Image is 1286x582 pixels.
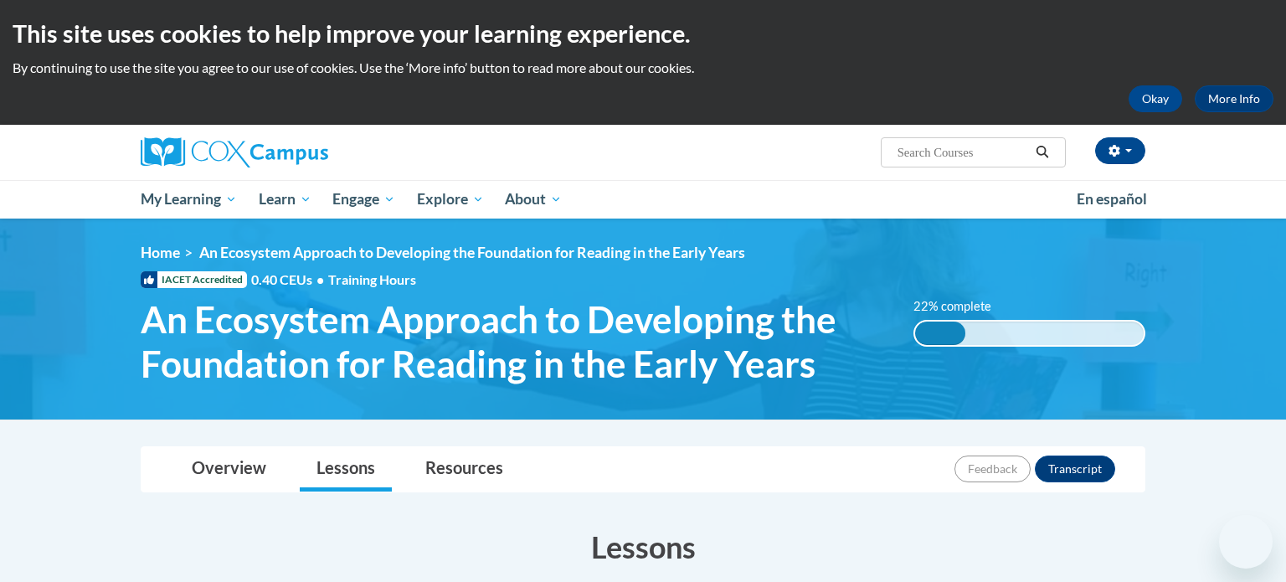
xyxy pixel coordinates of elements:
span: An Ecosystem Approach to Developing the Foundation for Reading in the Early Years [141,297,888,386]
span: About [505,189,562,209]
span: My Learning [141,189,237,209]
button: Transcript [1035,456,1115,482]
span: Learn [259,189,311,209]
span: Training Hours [328,271,416,287]
div: 22% complete [915,322,965,345]
p: By continuing to use the site you agree to our use of cookies. Use the ‘More info’ button to read... [13,59,1273,77]
iframe: Button to launch messaging window [1219,515,1273,569]
a: Lessons [300,447,392,492]
span: Explore [417,189,484,209]
span: Engage [332,189,395,209]
button: Search [1030,142,1055,162]
a: Home [141,244,180,261]
a: About [495,180,574,219]
a: Overview [175,447,283,492]
input: Search Courses [896,142,1030,162]
button: Account Settings [1095,137,1145,164]
h3: Lessons [141,526,1145,568]
span: IACET Accredited [141,271,247,288]
img: Cox Campus [141,137,328,167]
span: • [316,271,324,287]
span: An Ecosystem Approach to Developing the Foundation for Reading in the Early Years [199,244,745,261]
div: Main menu [116,180,1170,219]
a: Learn [248,180,322,219]
a: Cox Campus [141,137,459,167]
span: 0.40 CEUs [251,270,328,289]
a: My Learning [130,180,248,219]
a: Resources [409,447,520,492]
a: More Info [1195,85,1273,112]
a: En español [1066,182,1158,217]
h2: This site uses cookies to help improve your learning experience. [13,17,1273,50]
span: En español [1077,190,1147,208]
a: Explore [406,180,495,219]
button: Okay [1129,85,1182,112]
button: Feedback [954,456,1031,482]
a: Engage [321,180,406,219]
label: 22% complete [913,297,1010,316]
